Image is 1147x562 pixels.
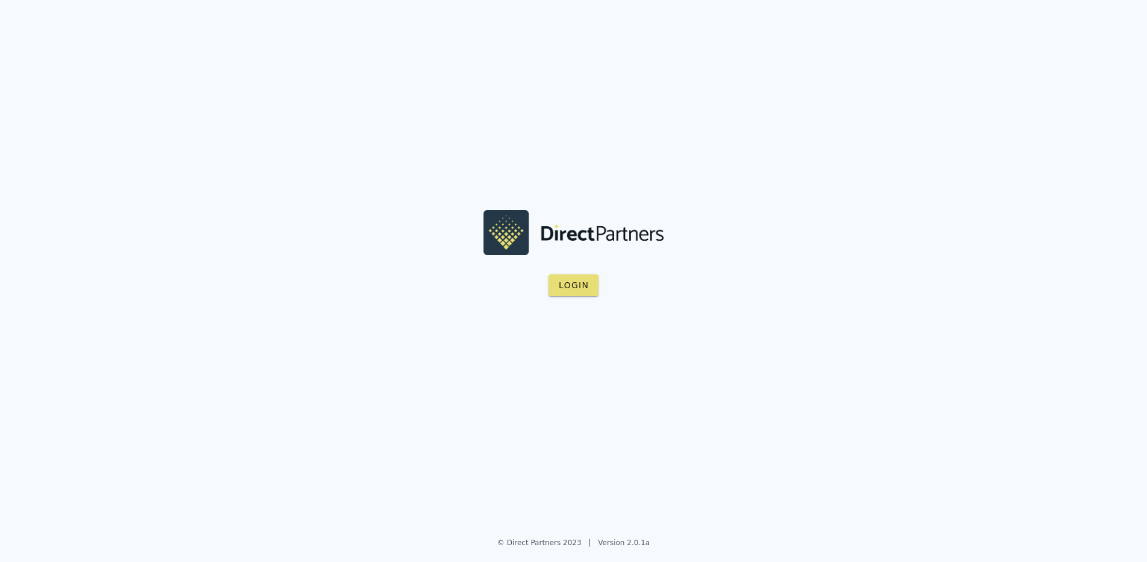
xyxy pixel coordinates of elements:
[549,274,598,296] button: Login
[483,210,664,255] img: Nalu
[588,539,591,547] span: |
[558,280,589,290] span: Login
[598,539,650,547] a: Version 2.0.1a
[497,539,582,547] a: © Direct Partners 2023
